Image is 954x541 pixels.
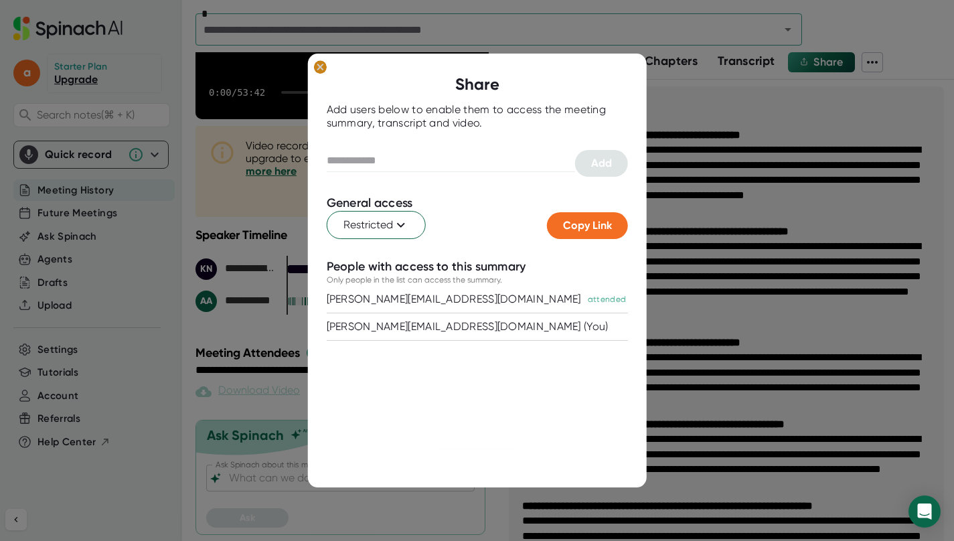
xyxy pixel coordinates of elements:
[327,196,413,211] div: General access
[343,217,409,233] span: Restricted
[327,211,426,239] button: Restricted
[563,219,612,232] span: Copy Link
[327,293,581,306] div: [PERSON_NAME][EMAIL_ADDRESS][DOMAIN_NAME]
[547,212,628,239] button: Copy Link
[327,103,628,130] div: Add users below to enable them to access the meeting summary, transcript and video.
[455,74,499,94] b: Share
[591,157,612,169] span: Add
[588,293,626,305] div: attended
[908,495,941,528] div: Open Intercom Messenger
[327,274,502,286] div: Only people in the list can access the summary.
[327,320,609,333] div: [PERSON_NAME][EMAIL_ADDRESS][DOMAIN_NAME] (You)
[327,259,526,275] div: People with access to this summary
[575,150,628,177] button: Add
